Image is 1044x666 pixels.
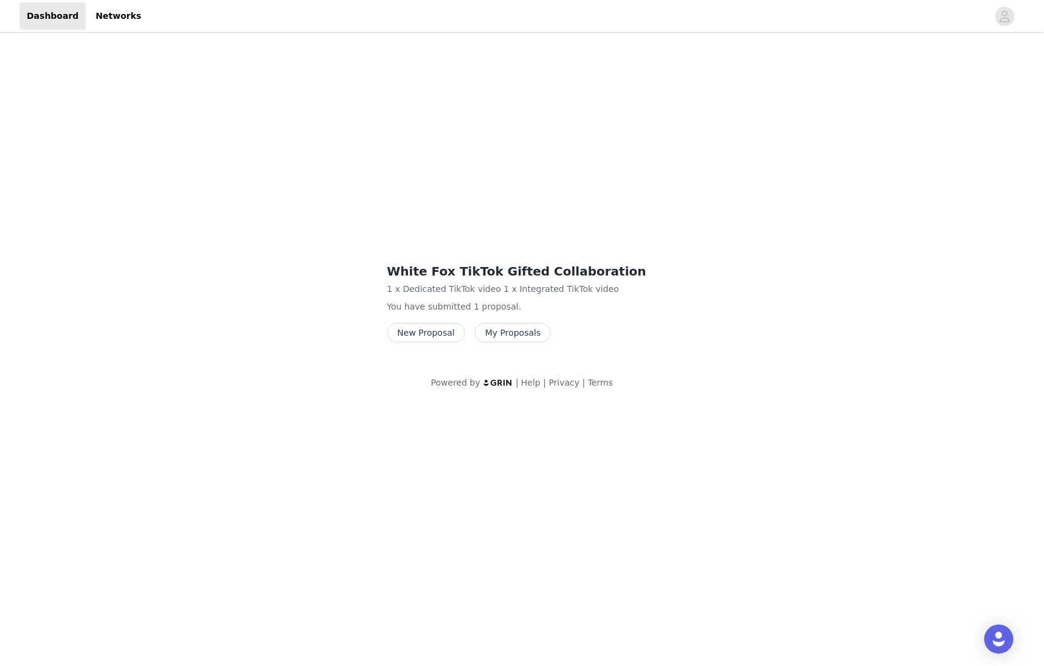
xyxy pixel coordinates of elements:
[516,378,519,387] span: |
[999,7,1011,26] div: avatar
[387,300,657,313] p: You have submitted 1 proposal .
[88,2,148,30] a: Networks
[521,378,541,387] a: Help
[431,378,480,387] span: Powered by
[387,323,465,342] button: New Proposal
[582,378,586,387] span: |
[387,283,657,296] p: 1 x Dedicated TikTok video 1 x Integrated TikTok video
[475,323,551,342] button: My Proposals
[984,625,1014,654] div: Open Intercom Messenger
[483,379,513,387] img: logo
[549,378,580,387] a: Privacy
[543,378,546,387] span: |
[387,262,657,280] h2: White Fox TikTok Gifted Collaboration
[588,378,613,387] a: Terms
[19,2,86,30] a: Dashboard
